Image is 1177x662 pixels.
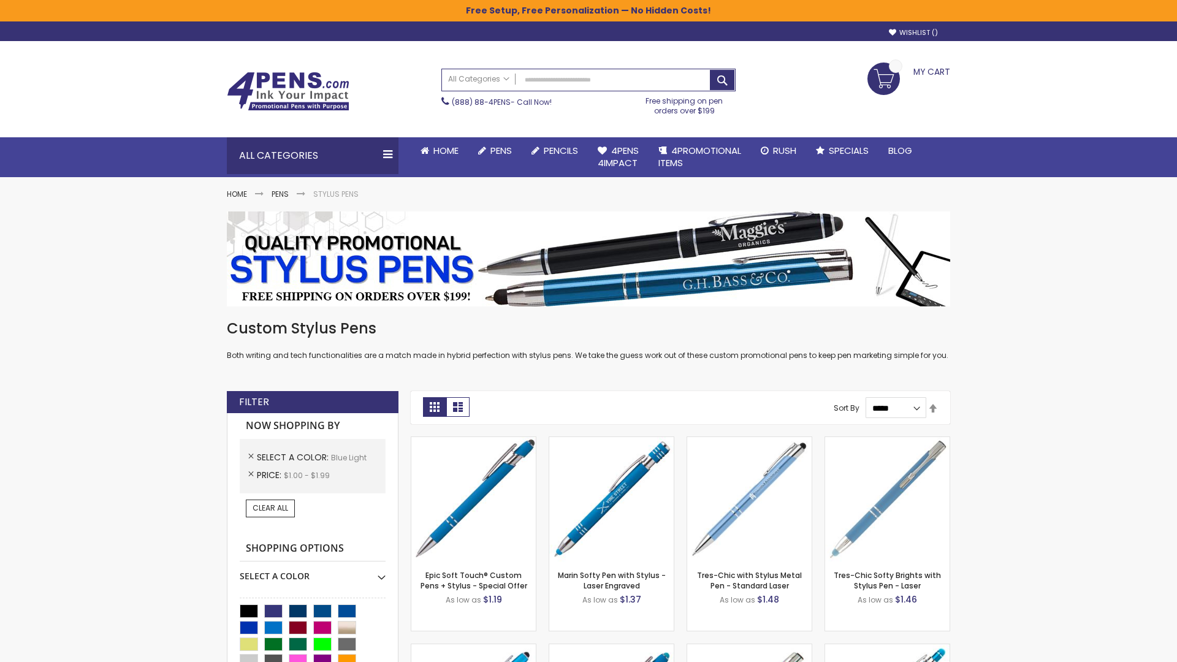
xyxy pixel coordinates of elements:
a: Wishlist [889,28,938,37]
a: Pens [468,137,522,164]
a: Blog [878,137,922,164]
a: Clear All [246,500,295,517]
div: Free shipping on pen orders over $199 [633,91,736,116]
a: Tres-Chic with Stylus Metal Pen - Standard Laser-Blue - Light [687,436,812,447]
a: Marin Softy Pen with Stylus - Laser Engraved [558,570,666,590]
span: $1.19 [483,593,502,606]
strong: Filter [239,395,269,409]
span: $1.46 [895,593,917,606]
a: Tres-Chic with Stylus Metal Pen - Standard Laser [697,570,802,590]
img: Tres-Chic with Stylus Metal Pen - Standard Laser-Blue - Light [687,437,812,561]
a: Ellipse Stylus Pen - Standard Laser-Blue - Light [411,644,536,654]
a: Tres-Chic Touch Pen - Standard Laser-Blue - Light [687,644,812,654]
a: 4Pens4impact [588,137,649,177]
img: Tres-Chic Softy Brights with Stylus Pen - Laser-Blue - Light [825,437,950,561]
a: Specials [806,137,878,164]
img: Stylus Pens [227,211,950,306]
span: All Categories [448,74,509,84]
span: Rush [773,144,796,157]
span: $1.48 [757,593,779,606]
img: Marin Softy Pen with Stylus - Laser Engraved-Blue - Light [549,437,674,561]
span: - Call Now! [452,97,552,107]
a: Home [411,137,468,164]
span: As low as [720,595,755,605]
span: 4PROMOTIONAL ITEMS [658,144,741,169]
span: As low as [858,595,893,605]
a: Pencils [522,137,588,164]
span: 4Pens 4impact [598,144,639,169]
span: Clear All [253,503,288,513]
div: All Categories [227,137,398,174]
a: Epic Soft Touch® Custom Pens + Stylus - Special Offer [421,570,527,590]
span: Blue Light [331,452,367,463]
span: $1.00 - $1.99 [284,470,330,481]
strong: Stylus Pens [313,189,359,199]
a: Rush [751,137,806,164]
div: Select A Color [240,561,386,582]
span: As low as [446,595,481,605]
img: 4P-MS8B-Blue - Light [411,437,536,561]
div: Both writing and tech functionalities are a match made in hybrid perfection with stylus pens. We ... [227,319,950,361]
a: Pens [272,189,289,199]
span: $1.37 [620,593,641,606]
a: Ellipse Softy Brights with Stylus Pen - Laser-Blue - Light [549,644,674,654]
h1: Custom Stylus Pens [227,319,950,338]
span: Price [257,469,284,481]
label: Sort By [834,403,859,413]
span: Blog [888,144,912,157]
a: 4PROMOTIONALITEMS [649,137,751,177]
span: As low as [582,595,618,605]
a: Marin Softy Pen with Stylus - Laser Engraved-Blue - Light [549,436,674,447]
a: All Categories [442,69,516,89]
a: Phoenix Softy Brights with Stylus Pen - Laser-Blue - Light [825,644,950,654]
span: Home [433,144,459,157]
strong: Now Shopping by [240,413,386,439]
span: Pencils [544,144,578,157]
strong: Shopping Options [240,536,386,562]
img: 4Pens Custom Pens and Promotional Products [227,72,349,111]
a: Tres-Chic Softy Brights with Stylus Pen - Laser [834,570,941,590]
a: Tres-Chic Softy Brights with Stylus Pen - Laser-Blue - Light [825,436,950,447]
strong: Grid [423,397,446,417]
a: Home [227,189,247,199]
span: Specials [829,144,869,157]
a: (888) 88-4PENS [452,97,511,107]
a: 4P-MS8B-Blue - Light [411,436,536,447]
span: Select A Color [257,451,331,463]
span: Pens [490,144,512,157]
